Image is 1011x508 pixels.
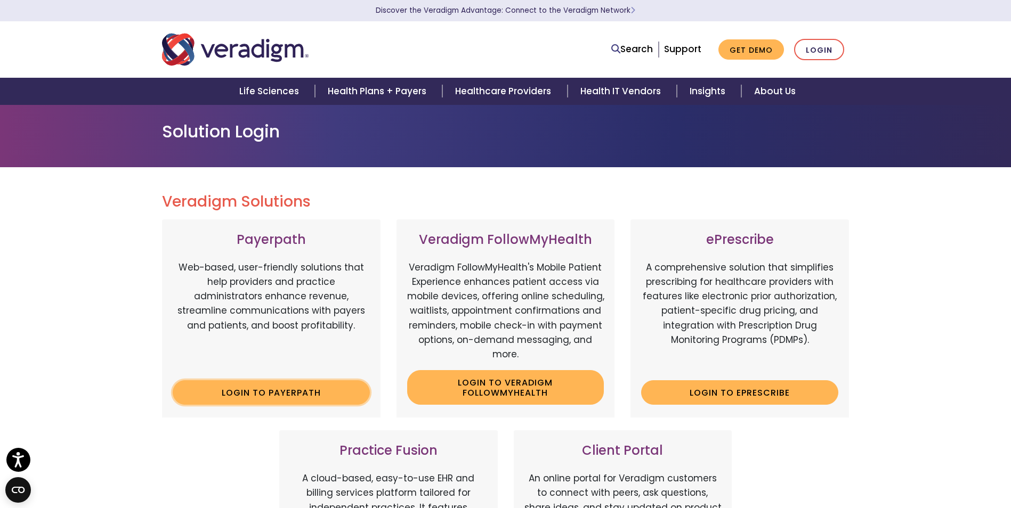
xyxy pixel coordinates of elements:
[407,370,604,405] a: Login to Veradigm FollowMyHealth
[641,232,838,248] h3: ePrescribe
[376,5,635,15] a: Discover the Veradigm Advantage: Connect to the Veradigm NetworkLearn More
[173,232,370,248] h3: Payerpath
[227,78,315,105] a: Life Sciences
[718,39,784,60] a: Get Demo
[290,443,487,458] h3: Practice Fusion
[315,78,442,105] a: Health Plans + Payers
[162,193,850,211] h2: Veradigm Solutions
[794,39,844,61] a: Login
[524,443,722,458] h3: Client Portal
[677,78,741,105] a: Insights
[162,32,309,67] img: Veradigm logo
[407,232,604,248] h3: Veradigm FollowMyHealth
[5,477,31,503] button: Open CMP widget
[806,431,998,495] iframe: Drift Chat Widget
[664,43,701,55] a: Support
[162,121,850,142] h1: Solution Login
[611,42,653,56] a: Search
[630,5,635,15] span: Learn More
[407,260,604,362] p: Veradigm FollowMyHealth's Mobile Patient Experience enhances patient access via mobile devices, o...
[173,380,370,405] a: Login to Payerpath
[641,380,838,405] a: Login to ePrescribe
[442,78,567,105] a: Healthcare Providers
[641,260,838,372] p: A comprehensive solution that simplifies prescribing for healthcare providers with features like ...
[173,260,370,372] p: Web-based, user-friendly solutions that help providers and practice administrators enhance revenu...
[568,78,677,105] a: Health IT Vendors
[741,78,808,105] a: About Us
